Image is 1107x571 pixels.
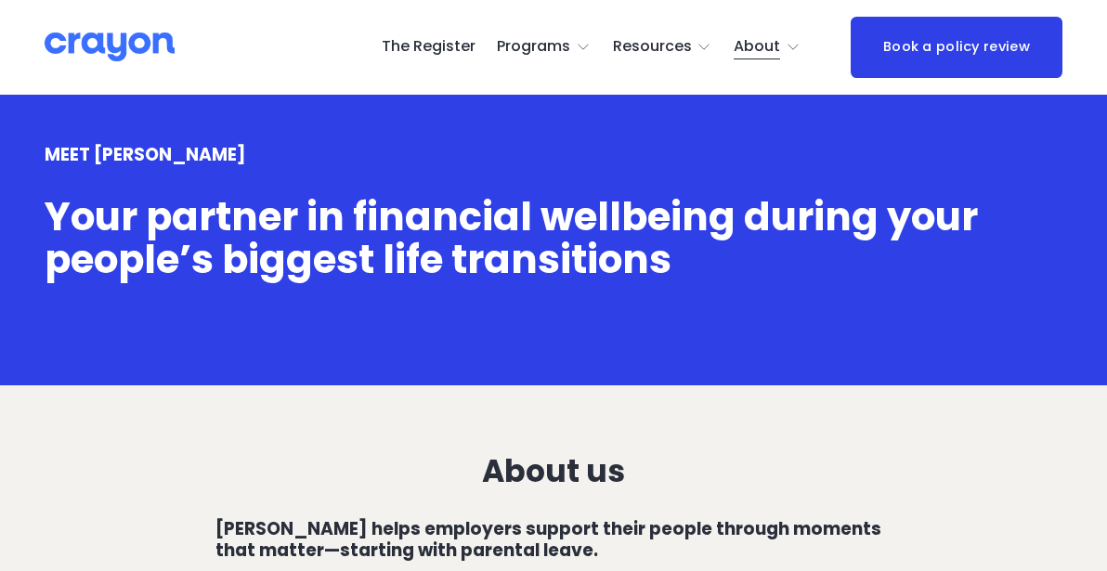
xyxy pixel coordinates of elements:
strong: [PERSON_NAME] helps employers support their people through moments that matter—starting with pare... [215,516,885,562]
span: About [734,33,780,60]
span: Your partner in financial wellbeing during your people’s biggest life transitions [45,189,986,287]
span: Resources [613,33,692,60]
a: The Register [382,32,475,62]
h3: About us [215,454,891,489]
h4: MEET [PERSON_NAME] [45,145,1063,165]
a: folder dropdown [497,32,591,62]
span: Programs [497,33,570,60]
a: folder dropdown [613,32,712,62]
img: Crayon [45,31,175,63]
a: folder dropdown [734,32,801,62]
a: Book a policy review [851,17,1063,78]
